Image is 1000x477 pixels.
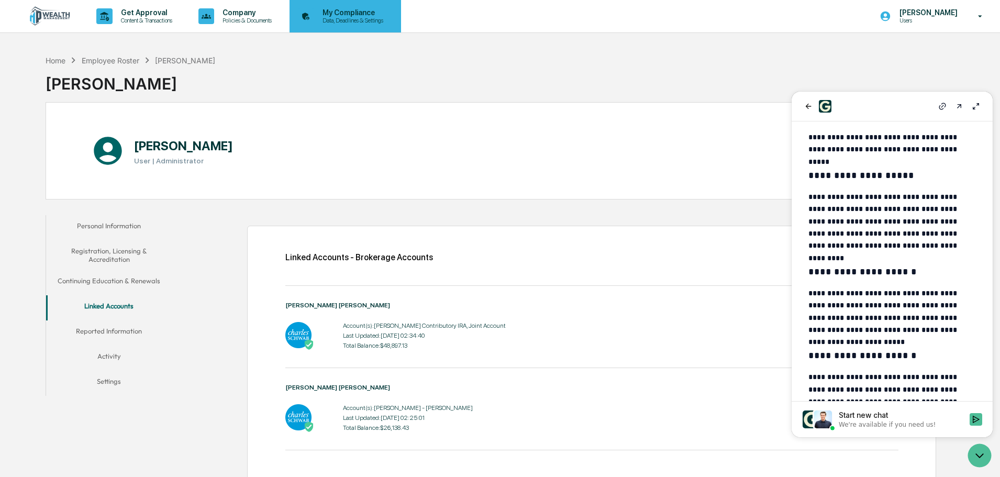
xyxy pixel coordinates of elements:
button: Personal Information [46,215,172,240]
div: Account(s): [PERSON_NAME] - [PERSON_NAME] [343,404,473,412]
iframe: Open customer support [966,442,995,471]
img: Charles Schwab - Active [285,322,312,348]
div: Home [46,56,65,65]
div: Employee Roster [82,56,139,65]
div: secondary tabs example [46,215,172,396]
div: Total Balance: $26,138.43 [343,424,473,431]
p: Policies & Documents [214,17,277,24]
p: Company [214,8,277,17]
img: logo [25,6,75,26]
button: Activity [46,346,172,371]
div: [PERSON_NAME] [PERSON_NAME] [285,302,898,309]
p: Users [891,17,963,24]
div: [PERSON_NAME] [46,66,215,93]
h1: [PERSON_NAME] [134,138,233,153]
p: Content & Transactions [113,17,177,24]
div: Last Updated: [DATE] 02:25:01 [343,414,473,421]
p: Get Approval [113,8,177,17]
button: Reported Information [46,320,172,346]
img: Active [304,339,314,350]
button: Continuing Education & Renewals [46,270,172,295]
div: Total Balance: $48,897.13 [343,342,506,349]
img: Active [304,421,314,432]
p: Data, Deadlines & Settings [314,17,388,24]
img: Charles Schwab - Active [285,404,312,430]
button: Settings [46,371,172,396]
iframe: Customer support window [792,92,993,437]
div: Account(s): [PERSON_NAME] Contributory IRA, Joint Account [343,322,506,329]
div: [PERSON_NAME] [PERSON_NAME] [285,384,898,391]
button: Linked Accounts [46,295,172,320]
button: Registration, Licensing & Accreditation [46,240,172,270]
div: Last Updated: [DATE] 02:34:40 [343,332,506,339]
h3: User | Administrator [134,157,233,165]
p: My Compliance [314,8,388,17]
p: [PERSON_NAME] [891,8,963,17]
div: [PERSON_NAME] [155,56,215,65]
div: Linked Accounts - Brokerage Accounts [285,252,433,262]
